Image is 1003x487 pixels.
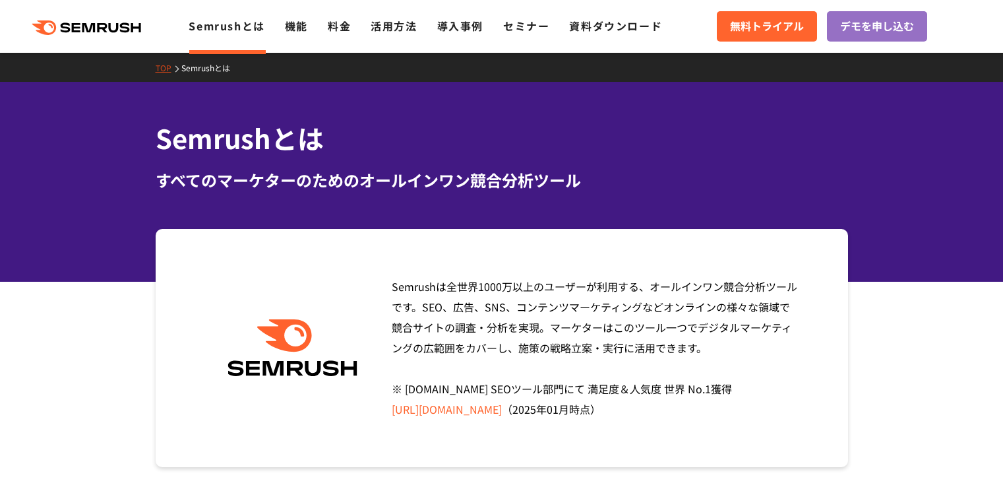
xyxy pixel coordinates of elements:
[285,18,308,34] a: 機能
[392,401,502,417] a: [URL][DOMAIN_NAME]
[328,18,351,34] a: 料金
[156,168,848,192] div: すべてのマーケターのためのオールインワン競合分析ツール
[730,18,804,35] span: 無料トライアル
[437,18,483,34] a: 導入事例
[392,278,797,417] span: Semrushは全世界1000万以上のユーザーが利用する、オールインワン競合分析ツールです。SEO、広告、SNS、コンテンツマーケティングなどオンラインの様々な領域で競合サイトの調査・分析を実現...
[827,11,927,42] a: デモを申し込む
[156,119,848,158] h1: Semrushとは
[569,18,662,34] a: 資料ダウンロード
[503,18,549,34] a: セミナー
[717,11,817,42] a: 無料トライアル
[840,18,914,35] span: デモを申し込む
[221,319,364,377] img: Semrush
[156,62,181,73] a: TOP
[189,18,264,34] a: Semrushとは
[181,62,240,73] a: Semrushとは
[371,18,417,34] a: 活用方法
